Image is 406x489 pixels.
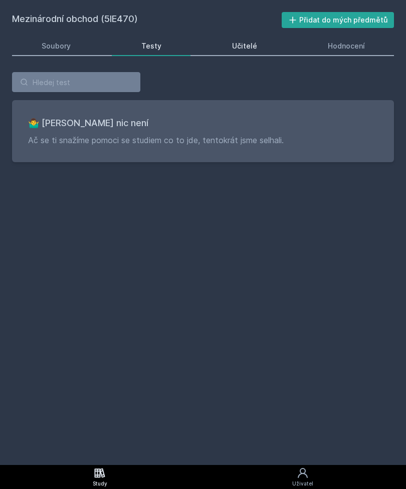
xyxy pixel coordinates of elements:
[12,36,100,56] a: Soubory
[282,12,394,28] button: Přidat do mých předmětů
[292,480,313,487] div: Uživatel
[12,72,140,92] input: Hledej test
[328,41,365,51] div: Hodnocení
[12,12,282,28] h2: Mezinárodní obchod (5IE470)
[93,480,107,487] div: Study
[112,36,190,56] a: Testy
[298,36,394,56] a: Hodnocení
[28,134,378,146] p: Ač se ti snažíme pomoci se studiem co to jde, tentokrát jsme selhali.
[141,41,161,51] div: Testy
[42,41,71,51] div: Soubory
[202,36,286,56] a: Učitelé
[232,41,257,51] div: Učitelé
[28,116,378,130] h3: 🤷‍♂️ [PERSON_NAME] nic není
